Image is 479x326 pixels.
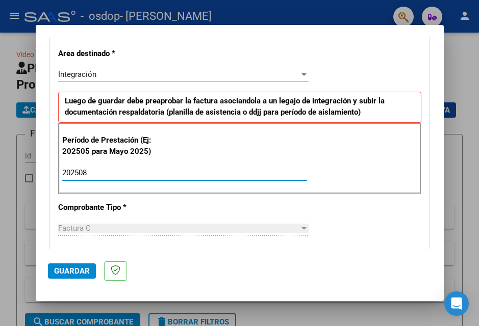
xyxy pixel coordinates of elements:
[58,224,91,233] span: Factura C
[58,202,167,213] p: Comprobante Tipo *
[54,266,90,276] span: Guardar
[48,263,96,279] button: Guardar
[58,70,96,79] span: Integración
[65,96,385,117] strong: Luego de guardar debe preaprobar la factura asociandola a un legajo de integración y subir la doc...
[62,134,169,157] p: Período de Prestación (Ej: 202505 para Mayo 2025)
[58,48,167,60] p: Area destinado *
[444,291,469,316] div: Open Intercom Messenger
